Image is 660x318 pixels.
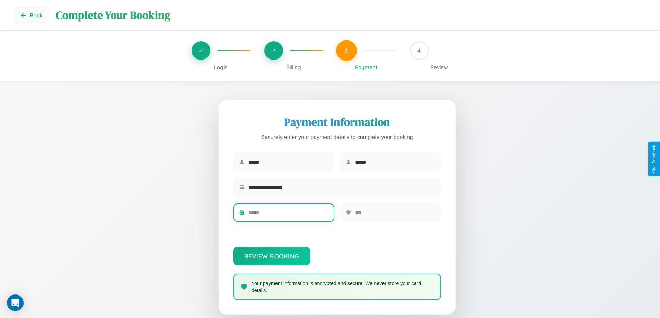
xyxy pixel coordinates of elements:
[233,133,441,143] p: Securely enter your payment details to complete your booking
[417,47,421,54] span: 4
[430,64,448,71] span: Review
[355,64,378,71] span: Payment
[286,64,301,71] span: Billing
[14,7,49,24] button: Go back
[7,294,24,311] div: Open Intercom Messenger
[233,247,310,265] button: Review Booking
[214,64,228,71] span: Login
[56,8,646,23] h1: Complete Your Booking
[233,115,441,130] h2: Payment Information
[252,280,433,294] p: Your payment information is encrypted and secure. We never store your card details.
[345,47,348,54] span: 3
[652,145,657,173] div: Give Feedback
